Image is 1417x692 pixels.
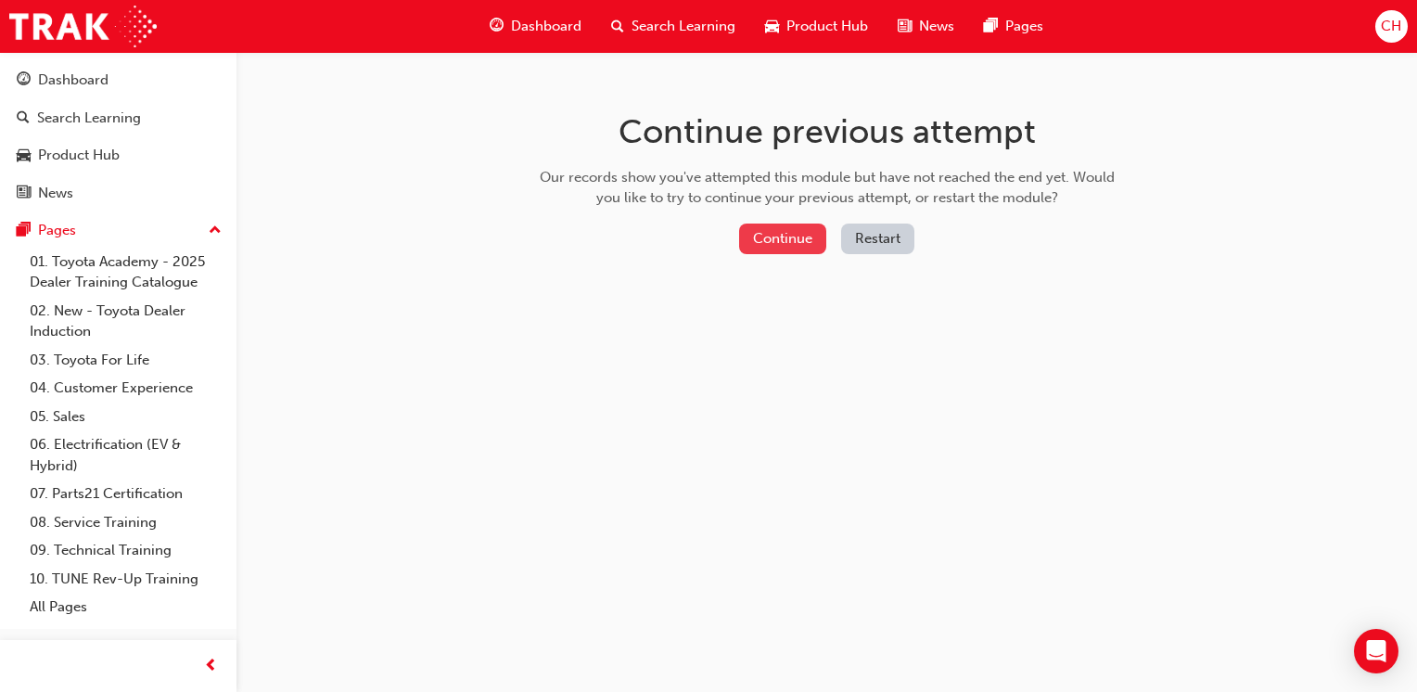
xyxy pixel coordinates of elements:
a: 02. New - Toyota Dealer Induction [22,297,229,346]
a: guage-iconDashboard [475,7,596,45]
span: guage-icon [17,72,31,89]
a: News [7,176,229,211]
span: news-icon [898,15,912,38]
a: 06. Electrification (EV & Hybrid) [22,430,229,480]
button: Pages [7,213,229,248]
h1: Continue previous attempt [533,111,1121,152]
a: search-iconSearch Learning [596,7,750,45]
a: 03. Toyota For Life [22,346,229,375]
a: 10. TUNE Rev-Up Training [22,565,229,594]
span: car-icon [765,15,779,38]
div: Our records show you've attempted this module but have not reached the end yet. Would you like to... [533,167,1121,209]
span: guage-icon [490,15,504,38]
span: Pages [1005,16,1043,37]
div: Open Intercom Messenger [1354,629,1398,673]
a: car-iconProduct Hub [750,7,883,45]
span: News [919,16,954,37]
button: DashboardSearch LearningProduct HubNews [7,59,229,213]
span: up-icon [209,219,222,243]
div: Product Hub [38,145,120,166]
a: 09. Technical Training [22,536,229,565]
span: Product Hub [786,16,868,37]
span: prev-icon [204,655,218,678]
a: 05. Sales [22,403,229,431]
button: Continue [739,224,826,254]
span: pages-icon [984,15,998,38]
span: Search Learning [632,16,735,37]
span: search-icon [17,110,30,127]
a: 08. Service Training [22,508,229,537]
a: Dashboard [7,63,229,97]
div: News [38,183,73,204]
button: CH [1375,10,1408,43]
a: 04. Customer Experience [22,374,229,403]
a: Product Hub [7,138,229,173]
div: Dashboard [38,70,109,91]
span: Dashboard [511,16,581,37]
a: All Pages [22,593,229,622]
a: 07. Parts21 Certification [22,480,229,508]
span: news-icon [17,186,31,202]
a: pages-iconPages [969,7,1058,45]
button: Restart [841,224,914,254]
span: CH [1381,16,1401,37]
a: news-iconNews [883,7,969,45]
div: Search Learning [37,108,141,129]
img: Trak [9,6,157,47]
span: car-icon [17,147,31,164]
span: search-icon [611,15,624,38]
span: pages-icon [17,223,31,239]
a: Search Learning [7,101,229,135]
a: 01. Toyota Academy - 2025 Dealer Training Catalogue [22,248,229,297]
div: Pages [38,220,76,241]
